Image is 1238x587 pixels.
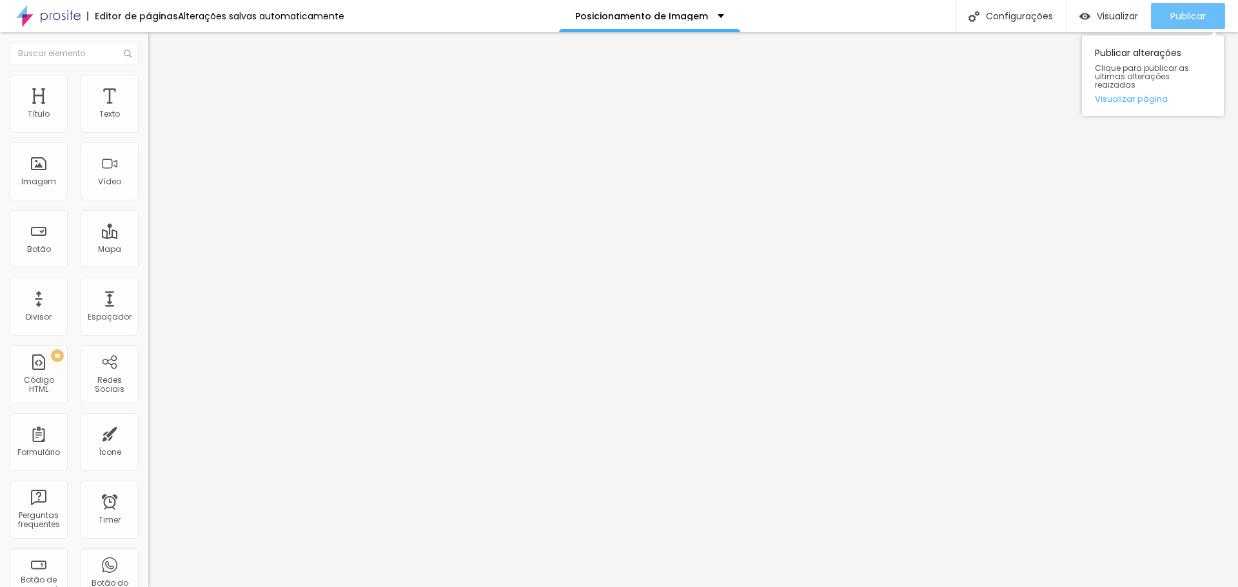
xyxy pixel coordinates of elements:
[1095,95,1211,103] a: Visualizar página
[98,177,121,186] div: Vídeo
[88,313,132,322] div: Espaçador
[1095,64,1211,90] span: Clique para publicar as ultimas alterações reaizadas
[99,110,120,119] div: Texto
[13,511,64,530] div: Perguntas frequentes
[968,11,979,22] img: Icone
[124,50,132,57] img: Icone
[1066,3,1151,29] button: Visualizar
[28,110,50,119] div: Título
[99,515,121,524] div: Timer
[26,313,52,322] div: Divisor
[27,245,51,254] div: Botão
[21,177,56,186] div: Imagem
[1151,3,1225,29] button: Publicar
[10,42,139,65] input: Buscar elemento
[575,12,708,21] p: Posicionamento de Imagem
[1082,35,1224,116] div: Publicar alterações
[148,32,1238,587] iframe: Editor
[84,376,135,394] div: Redes Sociais
[17,448,60,457] div: Formulário
[13,376,64,394] div: Código HTML
[1079,11,1090,22] img: view-1.svg
[178,12,344,21] div: Alterações salvas automaticamente
[1170,11,1206,21] span: Publicar
[1097,11,1138,21] span: Visualizar
[87,12,178,21] div: Editor de páginas
[98,245,121,254] div: Mapa
[99,448,121,457] div: Ícone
